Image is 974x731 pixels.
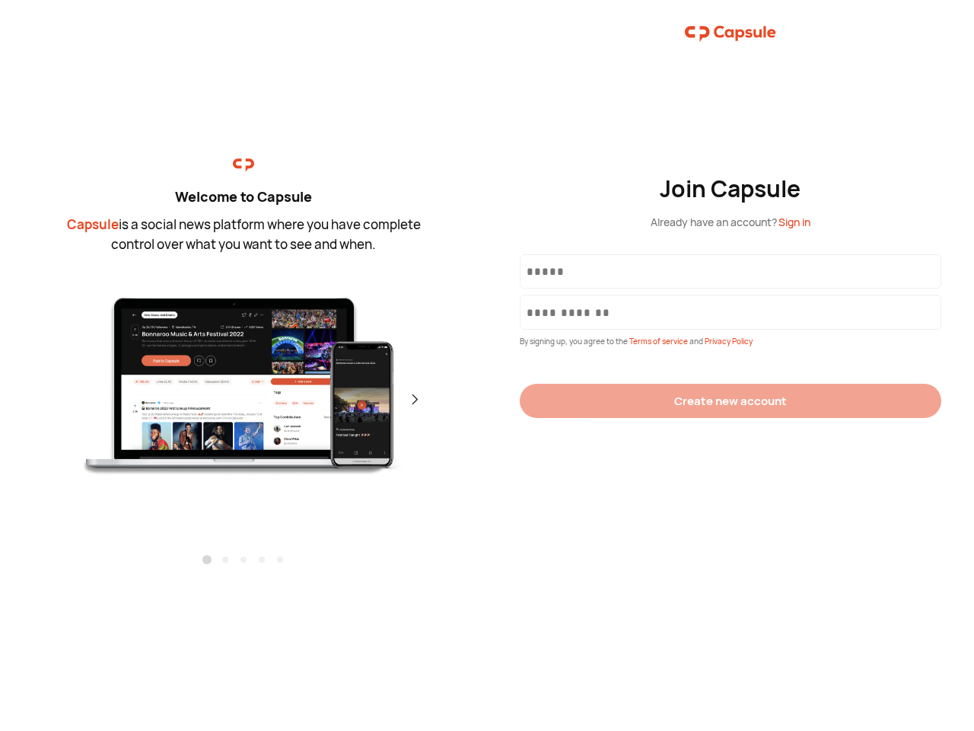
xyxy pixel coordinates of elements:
[629,336,689,346] span: Terms of service
[660,175,802,203] div: Join Capsule
[233,155,254,176] img: logo
[778,215,810,229] span: Sign in
[520,336,941,347] div: By signing up, you agree to the and
[685,18,776,49] img: logo
[705,336,753,346] span: Privacy Policy
[53,187,434,207] div: Welcome to Capsule
[78,296,410,476] img: first.png
[651,214,810,230] div: Already have an account?
[674,393,787,409] div: Create new account
[520,384,941,418] button: Create new account
[53,215,434,254] div: is a social news platform where you have complete control over what you want to see and when.
[67,215,119,233] span: Capsule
